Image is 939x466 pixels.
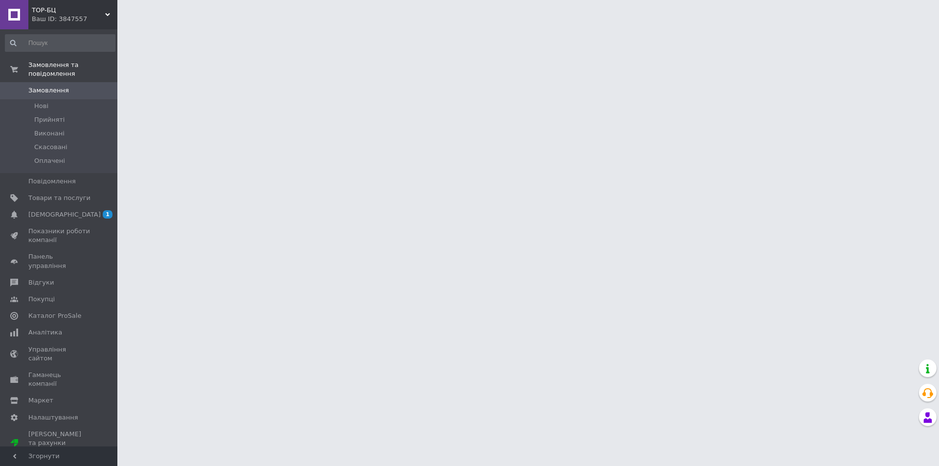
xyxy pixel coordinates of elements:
span: TOP-БЦ [32,6,105,15]
span: Оплачені [34,156,65,165]
div: Ваш ID: 3847557 [32,15,117,23]
span: Товари та послуги [28,194,90,202]
span: [DEMOGRAPHIC_DATA] [28,210,101,219]
span: Нові [34,102,48,111]
span: Замовлення [28,86,69,95]
span: Скасовані [34,143,67,152]
span: Відгуки [28,278,54,287]
span: Повідомлення [28,177,76,186]
span: Виконані [34,129,65,138]
span: Покупці [28,295,55,304]
span: Налаштування [28,413,78,422]
span: Показники роботи компанії [28,227,90,244]
span: 1 [103,210,112,219]
input: Пошук [5,34,115,52]
span: Замовлення та повідомлення [28,61,117,78]
span: [PERSON_NAME] та рахунки [28,430,90,457]
span: Аналітика [28,328,62,337]
span: Каталог ProSale [28,311,81,320]
span: Панель управління [28,252,90,270]
span: Управління сайтом [28,345,90,363]
span: Маркет [28,396,53,405]
span: Прийняті [34,115,65,124]
span: Гаманець компанії [28,371,90,388]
